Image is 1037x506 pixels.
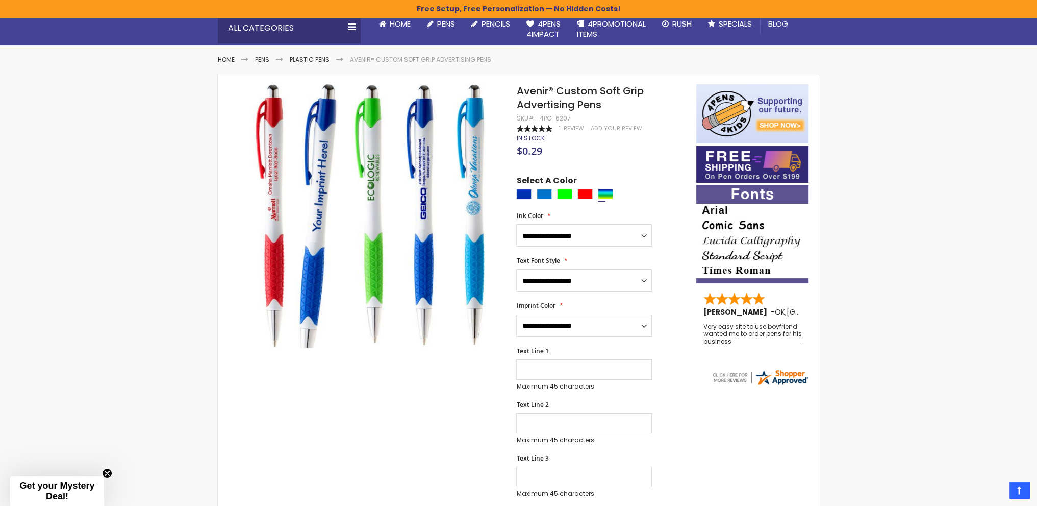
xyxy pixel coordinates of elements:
[516,211,543,220] span: Ink Color
[760,13,796,35] a: Blog
[516,400,548,409] span: Text Line 2
[672,18,692,29] span: Rush
[516,84,643,112] span: Avenir® Custom Soft Grip Advertising Pens
[539,114,570,123] div: 4PG-6207
[569,13,654,46] a: 4PROMOTIONALITEMS
[768,18,788,29] span: Blog
[390,18,411,29] span: Home
[463,13,518,35] a: Pencils
[437,18,455,29] span: Pens
[516,490,652,498] p: Maximum 45 characters
[218,55,235,64] a: Home
[703,307,771,317] span: [PERSON_NAME]
[516,301,555,310] span: Imprint Color
[577,18,646,39] span: 4PROMOTIONAL ITEMS
[290,55,330,64] a: Plastic Pens
[953,478,1037,506] iframe: Google Customer Reviews
[19,480,94,501] span: Get your Mystery Deal!
[590,125,642,132] a: Add Your Review
[537,189,552,199] div: Blue Light
[419,13,463,35] a: Pens
[10,476,104,506] div: Get your Mystery Deal!Close teaser
[516,175,576,189] span: Select A Color
[526,18,561,39] span: 4Pens 4impact
[598,189,613,199] div: Assorted
[102,468,112,478] button: Close teaser
[516,114,535,123] strong: SKU
[516,189,532,199] div: Blue
[775,307,785,317] span: OK
[516,382,652,391] p: Maximum 45 characters
[711,380,809,389] a: 4pens.com certificate URL
[787,307,862,317] span: [GEOGRAPHIC_DATA]
[238,83,502,348] img: Avenir® Custom Soft Grip Advertising Pens
[557,189,572,199] div: Lime Green
[696,146,808,183] img: Free shipping on orders over $199
[218,13,361,43] div: All Categories
[518,13,569,46] a: 4Pens4impact
[700,13,760,35] a: Specials
[703,323,802,345] div: Very easy site to use boyfriend wanted me to order pens for his business
[696,185,808,283] img: font-personalization-examples
[516,134,544,142] span: In stock
[350,56,491,64] li: Avenir® Custom Soft Grip Advertising Pens
[516,256,560,265] span: Text Font Style
[559,125,560,132] span: 1
[516,347,548,355] span: Text Line 1
[559,125,585,132] a: 1 Review
[516,125,552,132] div: 100%
[516,454,548,463] span: Text Line 3
[696,84,808,143] img: 4pens 4 kids
[255,55,269,64] a: Pens
[482,18,510,29] span: Pencils
[577,189,593,199] div: Red
[771,307,862,317] span: - ,
[371,13,419,35] a: Home
[719,18,752,29] span: Specials
[654,13,700,35] a: Rush
[516,436,652,444] p: Maximum 45 characters
[516,144,542,158] span: $0.29
[516,134,544,142] div: Availability
[563,125,584,132] span: Review
[711,368,809,387] img: 4pens.com widget logo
